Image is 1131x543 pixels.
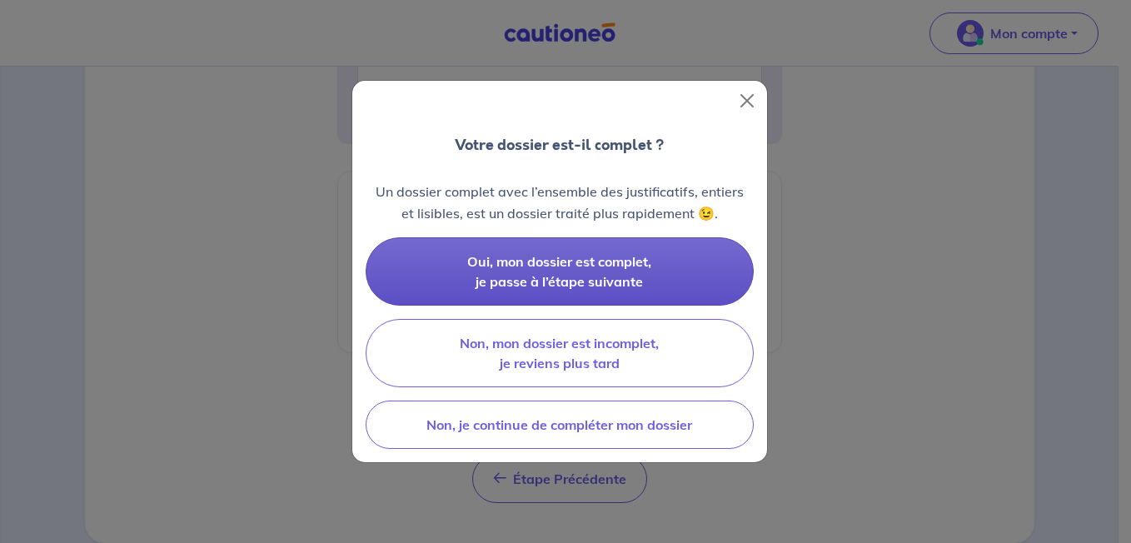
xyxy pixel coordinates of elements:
button: Non, je continue de compléter mon dossier [366,401,754,449]
span: Non, je continue de compléter mon dossier [426,416,692,433]
span: Oui, mon dossier est complet, je passe à l’étape suivante [467,253,651,290]
button: Non, mon dossier est incomplet, je reviens plus tard [366,319,754,387]
span: Non, mon dossier est incomplet, je reviens plus tard [460,335,659,371]
button: Oui, mon dossier est complet, je passe à l’étape suivante [366,237,754,306]
button: Close [734,87,760,114]
p: Un dossier complet avec l’ensemble des justificatifs, entiers et lisibles, est un dossier traité ... [366,181,754,224]
p: Votre dossier est-il complet ? [455,134,664,156]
